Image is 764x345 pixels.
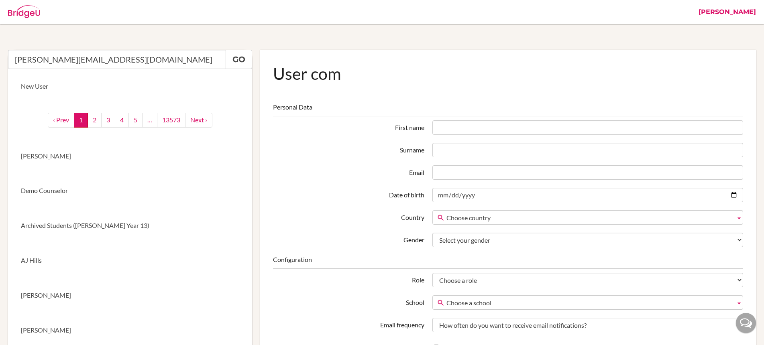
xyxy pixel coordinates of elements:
a: AJ Hills [8,243,252,278]
img: Bridge-U [8,5,40,18]
a: 3 [101,113,115,128]
a: 1 [74,113,88,128]
h1: User com [273,63,743,85]
a: Archived Students ([PERSON_NAME] Year 13) [8,208,252,243]
a: next [185,113,212,128]
label: School [269,295,428,307]
a: New User [8,69,252,104]
span: Choose a school [446,296,732,310]
a: … [142,113,157,128]
a: [PERSON_NAME] [8,139,252,174]
label: Surname [269,143,428,155]
label: Gender [269,233,428,245]
a: [PERSON_NAME] [8,278,252,313]
a: 4 [115,113,129,128]
input: Quicksearch user [8,50,226,69]
span: Choose country [446,211,732,225]
a: ‹ Prev [48,113,74,128]
legend: Personal Data [273,103,743,116]
a: 13573 [157,113,185,128]
a: Demo Counselor [8,173,252,208]
label: Email frequency [269,318,428,330]
label: Email [269,165,428,177]
a: Go [226,50,252,69]
label: Date of birth [269,188,428,200]
a: 5 [128,113,143,128]
a: 2 [88,113,102,128]
label: First name [269,120,428,132]
label: Role [269,273,428,285]
legend: Configuration [273,255,743,269]
label: Country [269,210,428,222]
